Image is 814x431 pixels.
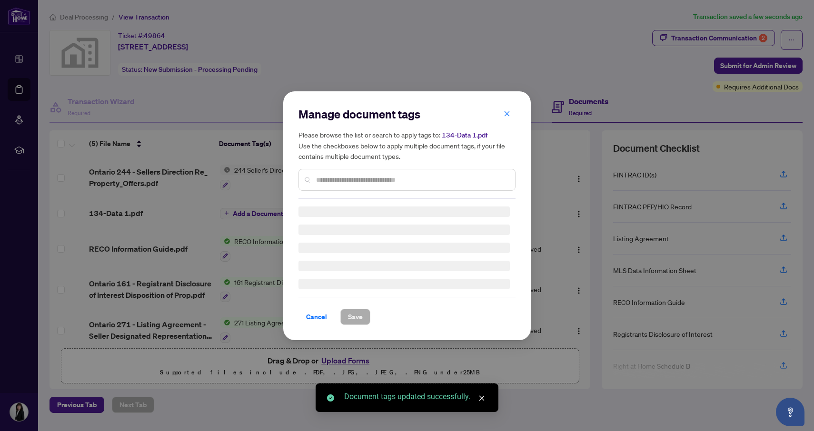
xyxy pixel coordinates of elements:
span: Cancel [306,309,327,324]
h2: Manage document tags [298,107,516,122]
span: check-circle [327,394,334,402]
div: Document tags updated successfully. [344,391,487,402]
button: Open asap [776,398,804,426]
button: Cancel [298,309,335,325]
span: close [478,395,485,402]
button: Save [340,309,370,325]
span: close [504,110,510,117]
h5: Please browse the list or search to apply tags to: Use the checkboxes below to apply multiple doc... [298,129,516,161]
a: Close [476,393,487,403]
span: 134-Data 1.pdf [442,131,487,139]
